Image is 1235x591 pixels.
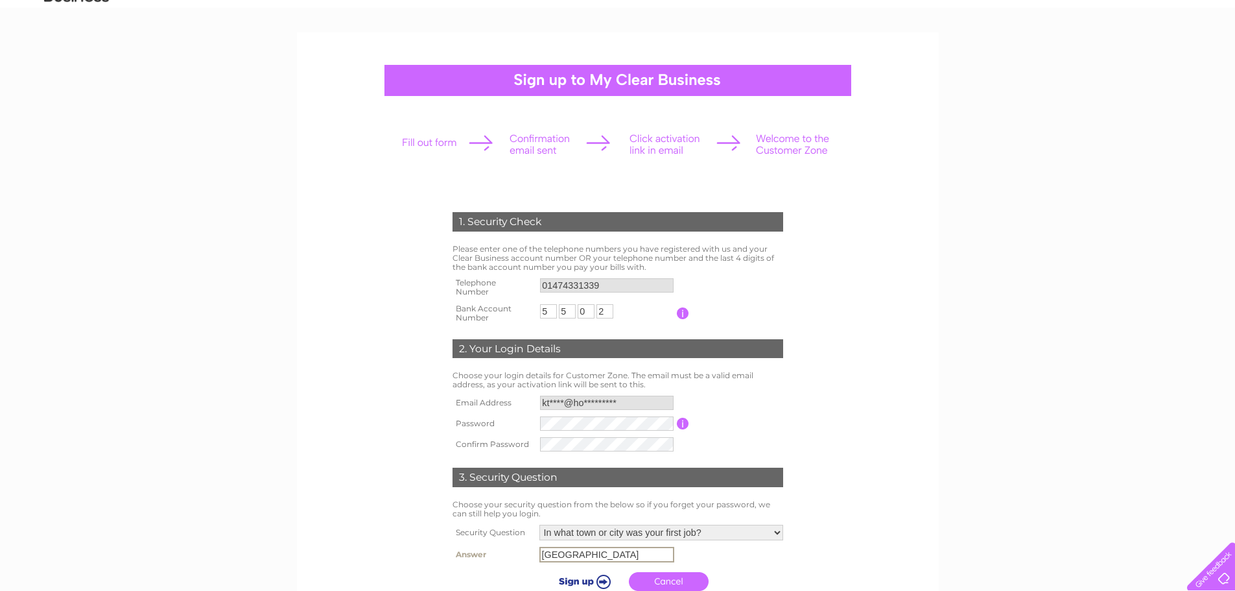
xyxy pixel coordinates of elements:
a: Water [1053,55,1078,65]
a: Telecoms [1122,55,1161,65]
a: 0333 014 3131 [991,6,1080,23]
a: Cancel [629,572,709,591]
img: logo.png [43,34,110,73]
div: 3. Security Question [453,468,783,487]
a: Energy [1086,55,1114,65]
th: Bank Account Number [449,300,537,326]
a: Blog [1169,55,1188,65]
div: Clear Business is a trading name of Verastar Limited (registered in [GEOGRAPHIC_DATA] No. 3667643... [312,7,924,63]
div: 2. Your Login Details [453,339,783,359]
th: Email Address [449,392,537,413]
td: Please enter one of the telephone numbers you have registered with us and your Clear Business acc... [449,241,786,274]
input: Information [677,308,689,319]
th: Password [449,413,537,434]
th: Confirm Password [449,434,537,455]
td: Choose your security question from the below so if you forget your password, we can still help yo... [449,497,786,522]
td: Choose your login details for Customer Zone. The email must be a valid email address, as your act... [449,368,786,392]
div: 1. Security Check [453,212,783,232]
a: Contact [1195,55,1227,65]
input: Information [677,418,689,429]
input: Submit [543,572,622,590]
th: Telephone Number [449,274,537,300]
th: Answer [449,544,536,566]
th: Security Question [449,522,536,544]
